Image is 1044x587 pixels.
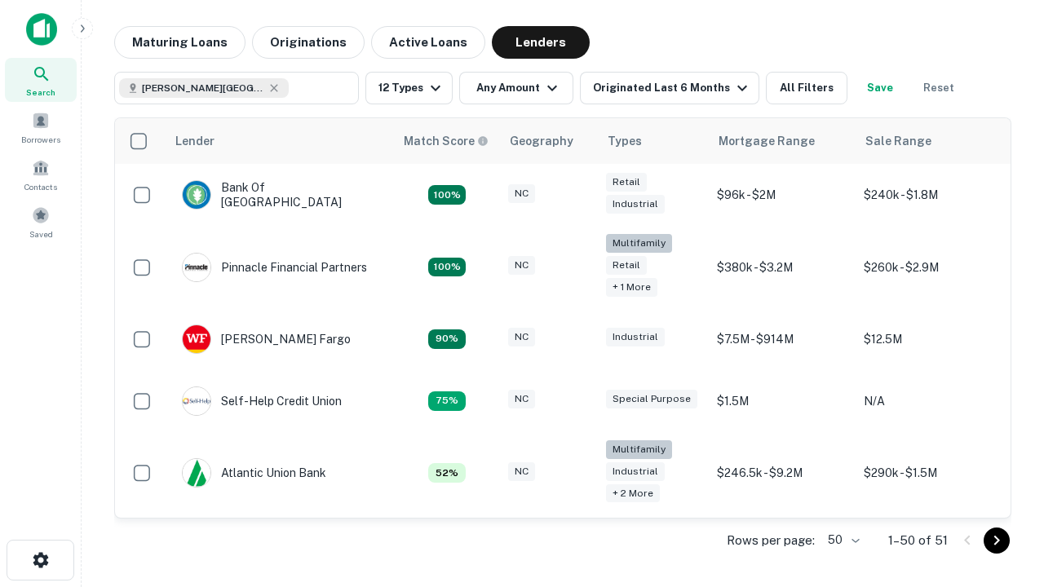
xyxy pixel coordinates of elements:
[492,26,590,59] button: Lenders
[508,390,535,408] div: NC
[510,131,573,151] div: Geography
[428,329,466,349] div: Matching Properties: 12, hasApolloMatch: undefined
[459,72,573,104] button: Any Amount
[606,234,672,253] div: Multifamily
[856,308,1002,370] td: $12.5M
[26,13,57,46] img: capitalize-icon.png
[114,26,246,59] button: Maturing Loans
[182,180,378,210] div: Bank Of [GEOGRAPHIC_DATA]
[182,386,342,416] div: Self-help Credit Union
[182,324,351,354] div: [PERSON_NAME] Fargo
[508,462,535,481] div: NC
[182,253,367,282] div: Pinnacle Financial Partners
[5,152,77,196] a: Contacts
[606,440,672,459] div: Multifamily
[606,195,665,214] div: Industrial
[404,132,489,150] div: Capitalize uses an advanced AI algorithm to match your search with the best lender. The match sco...
[856,164,1002,226] td: $240k - $1.8M
[500,118,598,164] th: Geography
[252,26,365,59] button: Originations
[508,256,535,275] div: NC
[856,432,1002,514] td: $290k - $1.5M
[719,131,815,151] div: Mortgage Range
[888,531,948,550] p: 1–50 of 51
[183,254,210,281] img: picture
[183,325,210,353] img: picture
[5,58,77,102] a: Search
[394,118,500,164] th: Capitalize uses an advanced AI algorithm to match your search with the best lender. The match sco...
[428,391,466,411] div: Matching Properties: 10, hasApolloMatch: undefined
[428,185,466,205] div: Matching Properties: 14, hasApolloMatch: undefined
[404,132,485,150] h6: Match Score
[183,181,210,209] img: picture
[182,458,326,488] div: Atlantic Union Bank
[606,278,657,297] div: + 1 more
[856,370,1002,432] td: N/A
[856,226,1002,308] td: $260k - $2.9M
[709,226,856,308] td: $380k - $3.2M
[175,131,215,151] div: Lender
[21,133,60,146] span: Borrowers
[984,527,1010,554] button: Go to next page
[709,164,856,226] td: $96k - $2M
[26,86,55,99] span: Search
[606,484,660,503] div: + 2 more
[606,328,665,346] div: Industrial
[606,462,665,481] div: Industrial
[5,200,77,244] a: Saved
[606,173,647,192] div: Retail
[865,131,931,151] div: Sale Range
[580,72,759,104] button: Originated Last 6 Months
[598,118,709,164] th: Types
[766,72,847,104] button: All Filters
[606,390,697,408] div: Special Purpose
[821,528,862,552] div: 50
[856,118,1002,164] th: Sale Range
[371,26,485,59] button: Active Loans
[709,118,856,164] th: Mortgage Range
[183,459,210,487] img: picture
[29,227,53,241] span: Saved
[142,81,264,95] span: [PERSON_NAME][GEOGRAPHIC_DATA], [GEOGRAPHIC_DATA]
[606,256,647,275] div: Retail
[365,72,453,104] button: 12 Types
[854,72,906,104] button: Save your search to get updates of matches that match your search criteria.
[709,432,856,514] td: $246.5k - $9.2M
[913,72,965,104] button: Reset
[166,118,394,164] th: Lender
[5,105,77,149] a: Borrowers
[709,370,856,432] td: $1.5M
[709,308,856,370] td: $7.5M - $914M
[508,328,535,346] div: NC
[593,78,752,98] div: Originated Last 6 Months
[428,463,466,483] div: Matching Properties: 7, hasApolloMatch: undefined
[962,404,1044,483] iframe: Chat Widget
[428,258,466,277] div: Matching Properties: 24, hasApolloMatch: undefined
[608,131,642,151] div: Types
[183,387,210,415] img: picture
[508,184,535,203] div: NC
[727,531,815,550] p: Rows per page:
[24,180,57,193] span: Contacts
